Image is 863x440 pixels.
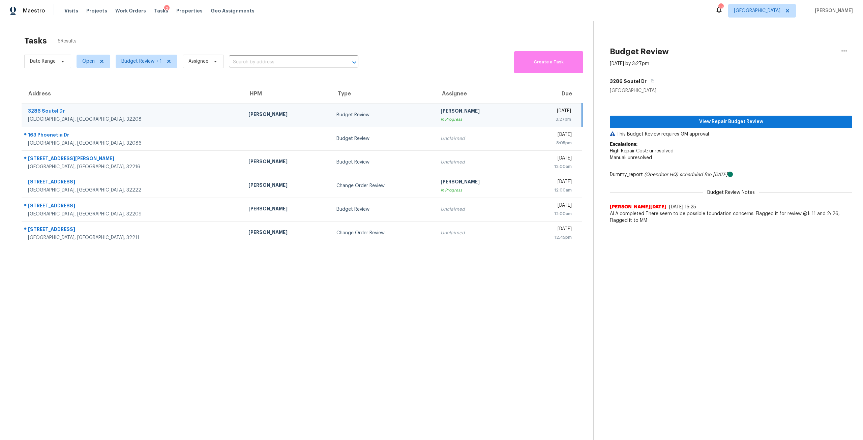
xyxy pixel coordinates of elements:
[812,7,853,14] span: [PERSON_NAME]
[529,155,572,163] div: [DATE]
[441,159,518,166] div: Unclaimed
[610,87,852,94] div: [GEOGRAPHIC_DATA]
[441,178,518,187] div: [PERSON_NAME]
[248,111,326,119] div: [PERSON_NAME]
[610,116,852,128] button: View Repair Budget Review
[28,164,238,170] div: [GEOGRAPHIC_DATA], [GEOGRAPHIC_DATA], 32216
[441,206,518,213] div: Unclaimed
[529,210,572,217] div: 12:00am
[441,108,518,116] div: [PERSON_NAME]
[336,159,430,166] div: Budget Review
[680,172,727,177] i: scheduled for: [DATE]
[610,78,647,85] h5: 3286 Soutel Dr
[176,7,203,14] span: Properties
[121,58,162,65] span: Budget Review + 1
[164,5,170,12] div: 2
[517,58,580,66] span: Create a Task
[28,116,238,123] div: [GEOGRAPHIC_DATA], [GEOGRAPHIC_DATA], 32208
[28,211,238,217] div: [GEOGRAPHIC_DATA], [GEOGRAPHIC_DATA], 32209
[115,7,146,14] span: Work Orders
[336,230,430,236] div: Change Order Review
[529,140,572,146] div: 8:05pm
[23,7,45,14] span: Maestro
[529,234,572,241] div: 12:45pm
[734,7,780,14] span: [GEOGRAPHIC_DATA]
[703,189,759,196] span: Budget Review Notes
[529,226,572,234] div: [DATE]
[441,135,518,142] div: Unclaimed
[28,155,238,164] div: [STREET_ADDRESS][PERSON_NAME]
[529,187,572,194] div: 12:00am
[610,60,649,67] div: [DATE] by 3:27pm
[28,131,238,140] div: 163 Phoenetia Dr
[610,204,666,210] span: [PERSON_NAME][DATE]
[22,84,243,103] th: Address
[28,187,238,194] div: [GEOGRAPHIC_DATA], [GEOGRAPHIC_DATA], 32222
[58,38,77,45] span: 6 Results
[610,149,674,153] span: High Repair Cost: unresolved
[523,84,582,103] th: Due
[336,112,430,118] div: Budget Review
[64,7,78,14] span: Visits
[610,142,637,147] b: Escalations:
[610,131,852,138] p: This Budget Review requires GM approval
[529,178,572,187] div: [DATE]
[243,84,331,103] th: HPM
[529,163,572,170] div: 12:00am
[154,8,168,13] span: Tasks
[28,226,238,234] div: [STREET_ADDRESS]
[350,58,359,67] button: Open
[669,205,696,209] span: [DATE] 15:25
[188,58,208,65] span: Assignee
[610,171,852,178] div: Dummy_report
[441,116,518,123] div: In Progress
[336,182,430,189] div: Change Order Review
[615,118,847,126] span: View Repair Budget Review
[529,116,571,123] div: 3:27pm
[529,108,571,116] div: [DATE]
[644,172,678,177] i: (Opendoor HQ)
[529,131,572,140] div: [DATE]
[248,205,326,214] div: [PERSON_NAME]
[248,182,326,190] div: [PERSON_NAME]
[514,51,583,73] button: Create a Task
[28,140,238,147] div: [GEOGRAPHIC_DATA], [GEOGRAPHIC_DATA], 32086
[336,206,430,213] div: Budget Review
[610,155,652,160] span: Manual: unresolved
[86,7,107,14] span: Projects
[82,58,95,65] span: Open
[28,178,238,187] div: [STREET_ADDRESS]
[248,229,326,237] div: [PERSON_NAME]
[441,187,518,194] div: In Progress
[28,108,238,116] div: 3286 Soutel Dr
[211,7,255,14] span: Geo Assignments
[336,135,430,142] div: Budget Review
[331,84,435,103] th: Type
[610,210,852,224] span: ALA completed There seem to be possible foundation concerns. Flagged it for review @1: 11 and 2: ...
[229,57,339,67] input: Search by address
[435,84,523,103] th: Assignee
[529,202,572,210] div: [DATE]
[647,75,656,87] button: Copy Address
[28,202,238,211] div: [STREET_ADDRESS]
[718,4,723,11] div: 13
[24,37,47,44] h2: Tasks
[248,158,326,167] div: [PERSON_NAME]
[441,230,518,236] div: Unclaimed
[28,234,238,241] div: [GEOGRAPHIC_DATA], [GEOGRAPHIC_DATA], 32211
[30,58,56,65] span: Date Range
[610,48,669,55] h2: Budget Review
